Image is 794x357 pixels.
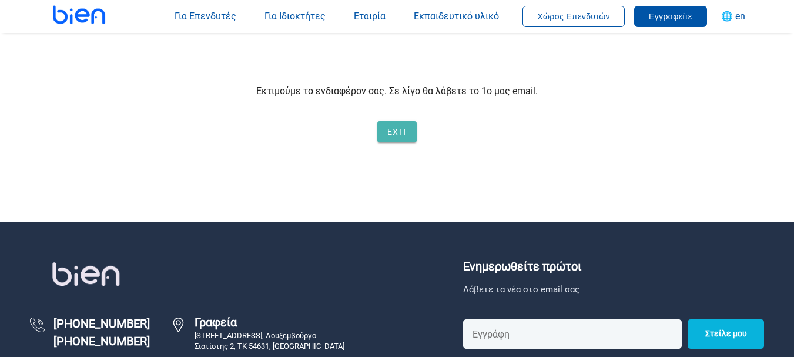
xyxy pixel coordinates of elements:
[463,283,764,296] p: Λάβετε τα νέα στο email σας
[53,315,172,350] span: [PHONE_NUMBER] [PHONE_NUMBER]
[649,12,692,21] span: Εγγραφείτε
[463,319,682,349] input: Εγγράφη
[463,257,764,276] h3: Ενημερωθείτε πρώτοι
[377,121,417,142] button: Exit
[30,236,148,312] div: header-logo.png
[195,331,316,340] span: [STREET_ADDRESS], Λουξεμβούργο
[264,11,326,22] span: Για Ιδιοκτήτες
[377,126,417,137] a: Exit
[705,328,747,340] span: Στείλε μου
[634,11,707,22] a: Εγγραφείτε
[30,236,455,312] a: bien Logo
[195,342,344,351] span: Σιατίστης 2, ΤΚ 54631, [GEOGRAPHIC_DATA]
[30,315,172,350] a: header-logo.png [PHONE_NUMBER] [PHONE_NUMBER]
[354,11,386,22] span: Εταιρία
[171,318,186,332] img: header-logo.png
[172,79,622,102] h2: Εκτιμούμε το ενδιαφέρον σας. Σε λίγο θα λάβετε το 1ο μας email.
[537,12,610,21] span: Χώρος Επενδυτών
[522,11,625,22] a: Χώρος Επενδυτών
[414,11,499,22] span: Εκπαιδευτικό υλικό
[721,11,745,22] span: 🌐 en
[30,318,45,332] div: header-logo.png
[387,127,407,136] span: Exit
[175,11,236,22] span: Για Επενδυτές
[522,6,625,27] button: Χώρος Επενδυτών
[634,6,707,27] button: Εγγραφείτε
[688,319,764,349] button: Submit Button
[195,315,344,331] strong: Γραφεία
